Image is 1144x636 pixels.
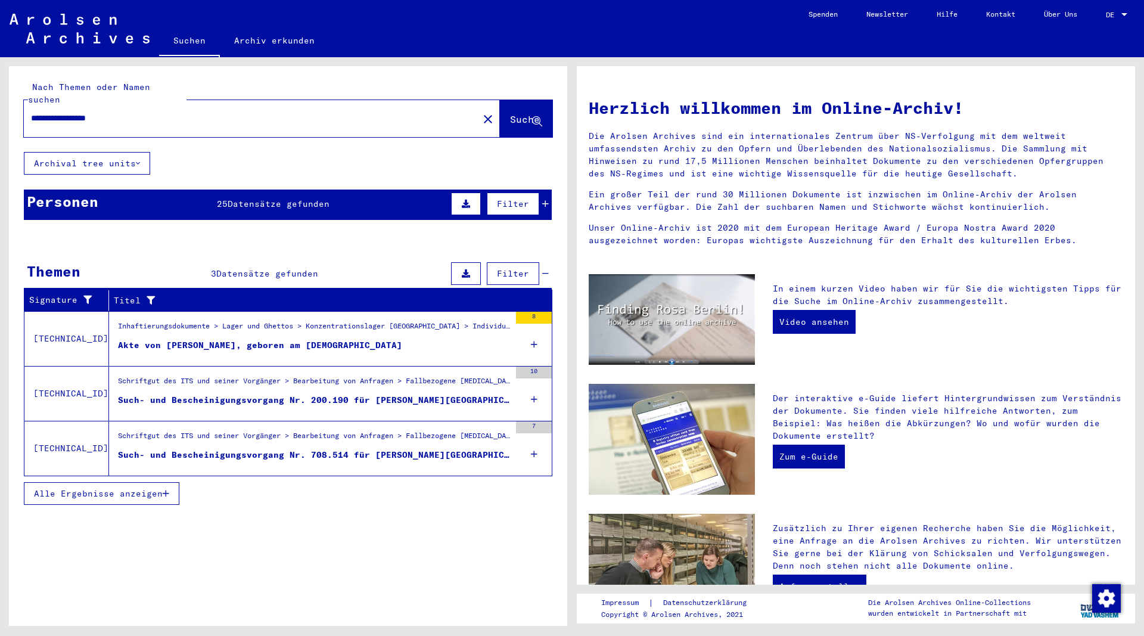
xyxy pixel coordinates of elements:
button: Clear [476,107,500,131]
img: inquiries.jpg [589,514,755,625]
p: Unser Online-Archiv ist 2020 mit dem European Heritage Award / Europa Nostra Award 2020 ausgezeic... [589,222,1123,247]
div: | [601,597,761,609]
button: Filter [487,193,539,215]
a: Suchen [159,26,220,57]
button: Suche [500,100,552,137]
div: Schriftgut des ITS und seiner Vorgänger > Bearbeitung von Anfragen > Fallbezogene [MEDICAL_DATA] ... [118,430,510,447]
img: Arolsen_neg.svg [10,14,150,44]
div: Signature [29,291,108,310]
p: Die Arolsen Archives sind ein internationales Zentrum über NS-Verfolgung mit dem weltweit umfasse... [589,130,1123,180]
img: yv_logo.png [1078,593,1123,623]
span: Suche [510,113,540,125]
div: Personen [27,191,98,212]
a: Datenschutzerklärung [654,597,761,609]
span: Filter [497,268,529,279]
mat-label: Nach Themen oder Namen suchen [28,82,150,105]
div: Schriftgut des ITS und seiner Vorgänger > Bearbeitung von Anfragen > Fallbezogene [MEDICAL_DATA] ... [118,376,510,392]
p: Die Arolsen Archives Online-Collections [868,597,1031,608]
span: DE [1106,11,1119,19]
mat-icon: close [481,112,495,126]
div: Zustimmung ändern [1092,584,1120,612]
span: Datensätze gefunden [228,198,329,209]
img: eguide.jpg [589,384,755,495]
p: wurden entwickelt in Partnerschaft mit [868,608,1031,619]
h1: Herzlich willkommen im Online-Archiv! [589,95,1123,120]
a: Video ansehen [773,310,856,334]
div: Such- und Bescheinigungsvorgang Nr. 200.190 für [PERSON_NAME][GEOGRAPHIC_DATA] geboren [DEMOGRAPH... [118,394,510,407]
span: Alle Ergebnisse anzeigen [34,488,163,499]
span: 25 [217,198,228,209]
div: Akte von [PERSON_NAME], geboren am [DEMOGRAPHIC_DATA] [118,339,402,352]
a: Archiv erkunden [220,26,329,55]
a: Impressum [601,597,648,609]
a: Zum e-Guide [773,445,845,469]
p: Ein großer Teil der rund 30 Millionen Dokumente ist inzwischen im Online-Archiv der Arolsen Archi... [589,188,1123,213]
button: Filter [487,262,539,285]
p: In einem kurzen Video haben wir für Sie die wichtigsten Tipps für die Suche im Online-Archiv zusa... [773,283,1123,308]
td: [TECHNICAL_ID] [24,421,109,476]
div: Signature [29,294,94,306]
img: Zustimmung ändern [1092,584,1121,613]
div: Such- und Bescheinigungsvorgang Nr. 708.514 für [PERSON_NAME][GEOGRAPHIC_DATA] geboren [DEMOGRAPH... [118,449,510,461]
div: Inhaftierungsdokumente > Lager und Ghettos > Konzentrationslager [GEOGRAPHIC_DATA] > Individuelle... [118,321,510,337]
button: Archival tree units [24,152,150,175]
div: Titel [114,291,537,310]
p: Zusätzlich zu Ihrer eigenen Recherche haben Sie die Möglichkeit, eine Anfrage an die Arolsen Arch... [773,522,1123,572]
span: Filter [497,198,529,209]
img: video.jpg [589,274,755,365]
a: Anfrage stellen [773,575,866,598]
div: Titel [114,294,523,307]
button: Alle Ergebnisse anzeigen [24,482,179,505]
p: Copyright © Arolsen Archives, 2021 [601,609,761,620]
p: Der interaktive e-Guide liefert Hintergrundwissen zum Verständnis der Dokumente. Sie finden viele... [773,392,1123,442]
